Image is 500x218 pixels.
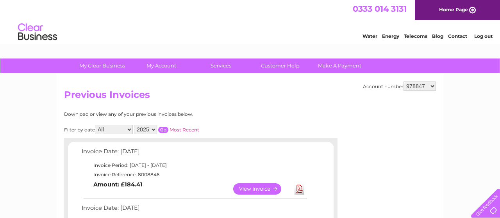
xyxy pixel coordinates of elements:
[66,4,435,38] div: Clear Business is a trading name of Verastar Limited (registered in [GEOGRAPHIC_DATA] No. 3667643...
[80,170,308,179] td: Invoice Reference: 8008846
[64,89,436,104] h2: Previous Invoices
[170,127,199,133] a: Most Recent
[353,4,407,14] a: 0333 014 3131
[80,203,308,217] td: Invoice Date: [DATE]
[363,82,436,91] div: Account number
[432,33,443,39] a: Blog
[129,58,194,73] a: My Account
[80,161,308,170] td: Invoice Period: [DATE] - [DATE]
[70,58,134,73] a: My Clear Business
[18,20,57,44] img: logo.png
[448,33,467,39] a: Contact
[93,181,143,188] b: Amount: £184.41
[474,33,493,39] a: Log out
[64,125,269,134] div: Filter by date
[295,183,304,195] a: Download
[233,183,291,195] a: View
[64,112,269,117] div: Download or view any of your previous invoices below.
[307,58,372,73] a: Make A Payment
[362,33,377,39] a: Water
[189,58,253,73] a: Services
[382,33,399,39] a: Energy
[80,146,308,161] td: Invoice Date: [DATE]
[404,33,427,39] a: Telecoms
[248,58,312,73] a: Customer Help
